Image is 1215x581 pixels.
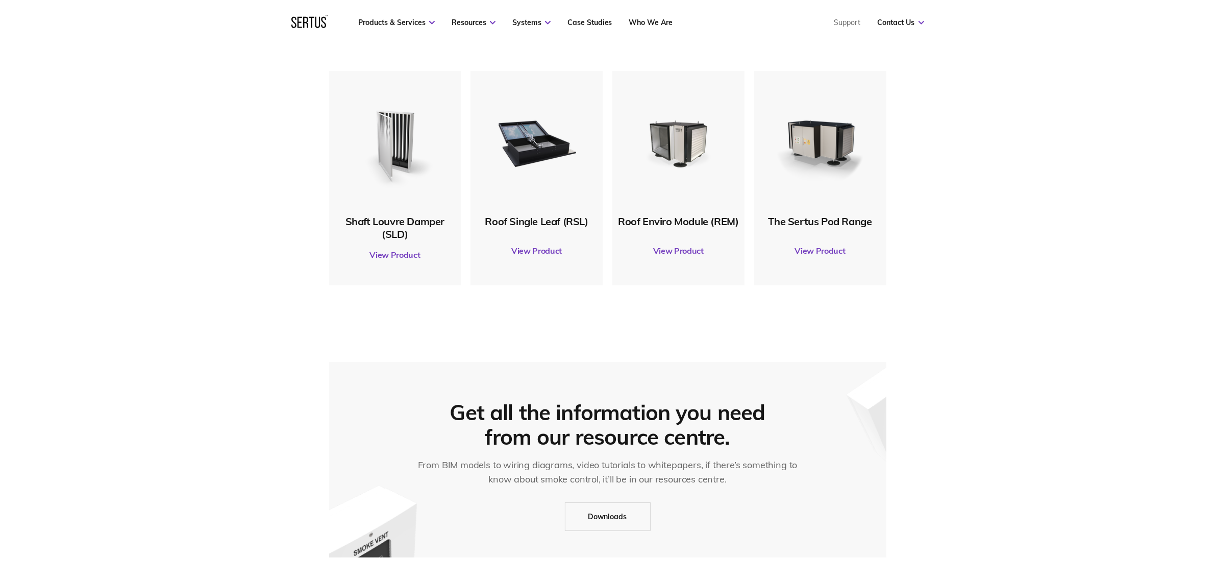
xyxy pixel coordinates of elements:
a: Contact Us [878,18,924,27]
div: The Sertus Pod Range [759,215,881,228]
a: Who We Are [629,18,673,27]
div: From BIM models to wiring diagrams, video tutorials to whitepapers, if there’s something to know ... [411,458,804,487]
a: View Product [334,240,456,269]
div: Get all the information you need from our resource centre. [442,400,773,449]
div: Roof Enviro Module (REM) [617,215,739,228]
iframe: Chat Widget [1032,464,1215,581]
a: Case Studies [567,18,612,27]
a: Systems [512,18,551,27]
a: Resources [452,18,495,27]
div: Roof Single Leaf (RSL) [476,215,598,228]
a: View Product [759,236,881,265]
a: Downloads [565,502,651,531]
div: Shaft Louvre Damper (SLD) [334,215,456,240]
a: Support [834,18,861,27]
a: View Product [617,236,739,265]
a: View Product [476,236,598,265]
a: Products & Services [358,18,435,27]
